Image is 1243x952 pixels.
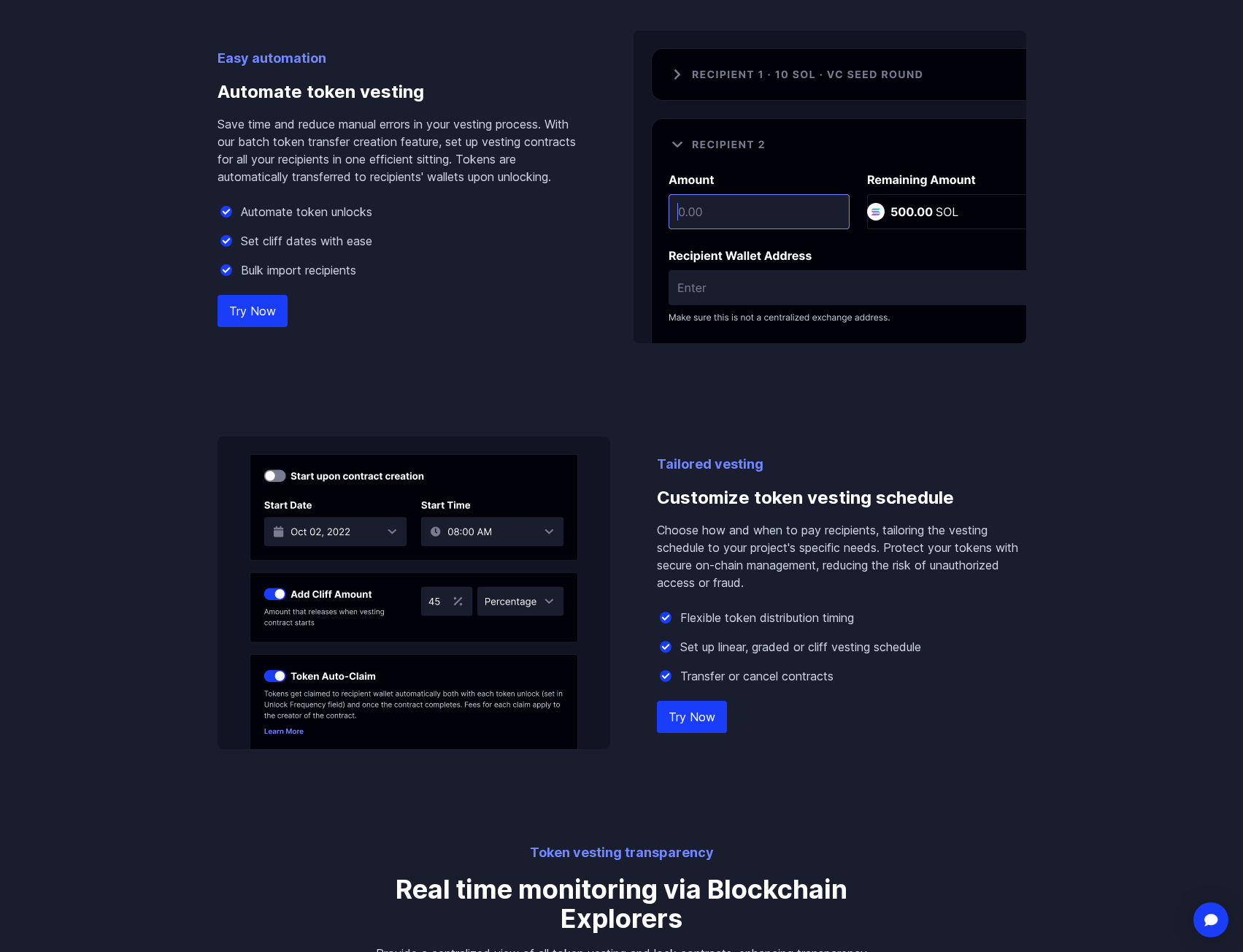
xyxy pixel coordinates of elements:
h3: Customize token vesting schedule [657,475,1026,521]
a: Try Now [657,701,727,733]
p: Automate token unlocks [241,203,372,220]
p: Tailored vesting [657,454,1026,475]
p: Save time and reduce manual errors in your vesting process. With our batch token transfer creatio... [218,115,587,185]
img: Automate token vesting [634,31,1026,343]
img: Customize token vesting schedule [218,437,610,749]
p: Easy automation [218,48,587,69]
a: Try Now [218,295,288,327]
div: Open Intercom Messenger [1193,902,1228,937]
p: Flexible token distribution timing [680,609,854,626]
p: Set up linear, graded or cliff vesting schedule [680,638,921,656]
p: Bulk import recipients [241,261,356,279]
h3: Automate token vesting [218,69,587,115]
p: Set cliff dates with ease [241,232,372,250]
h3: Real time monitoring via Blockchain Explorers [374,875,870,933]
p: Token vesting transparency [374,842,870,863]
p: Transfer or cancel contracts [680,667,834,685]
p: Choose how and when to pay recipients, tailoring the vesting schedule to your project's specific ... [657,521,1026,591]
